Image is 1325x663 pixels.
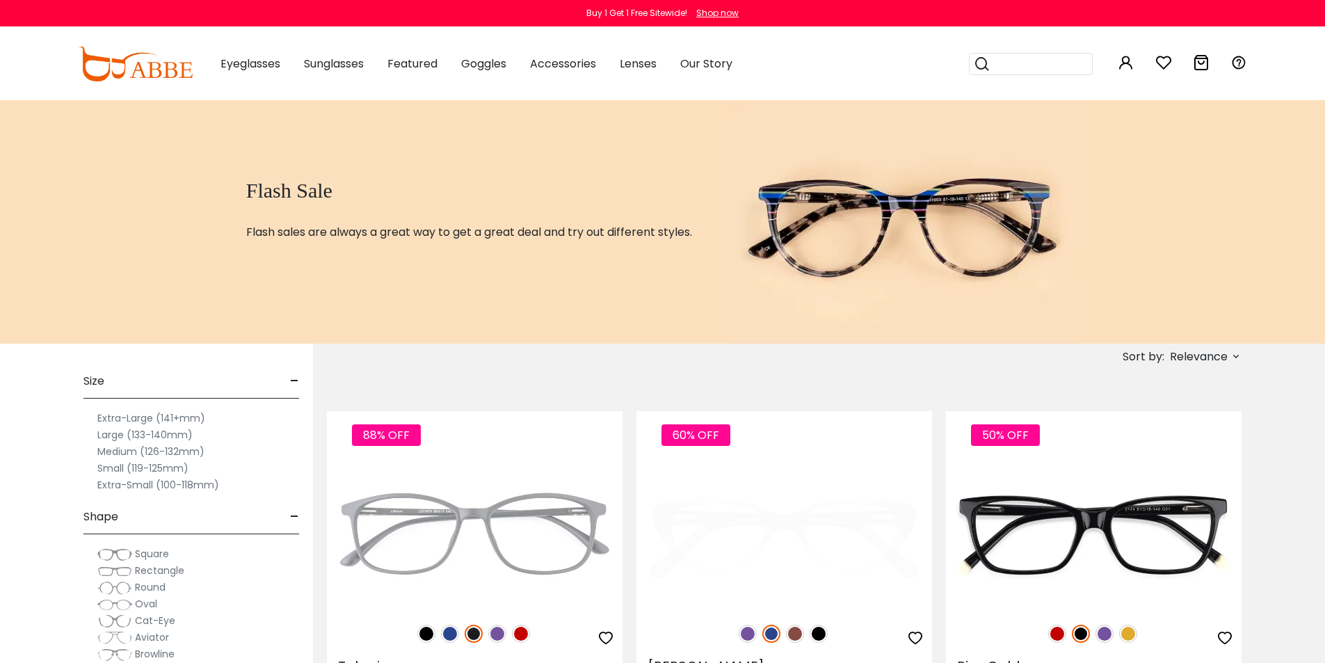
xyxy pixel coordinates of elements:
[290,365,299,398] span: -
[97,598,132,612] img: Oval.png
[661,424,730,446] span: 60% OFF
[79,47,193,81] img: abbeglasses.com
[530,56,596,72] span: Accessories
[1048,625,1066,643] img: Red
[971,424,1040,446] span: 50% OFF
[620,56,657,72] span: Lenses
[135,630,169,644] span: Aviator
[810,625,828,643] img: Black
[97,614,132,628] img: Cat-Eye.png
[352,424,421,446] span: 88% OFF
[1072,625,1090,643] img: Black
[727,100,1080,344] img: flash sale
[97,477,219,493] label: Extra-Small (100-118mm)
[689,7,739,19] a: Shop now
[636,461,932,609] img: Blue Hannah - Acetate ,Universal Bridge Fit
[680,56,732,72] span: Our Story
[387,56,437,72] span: Featured
[97,426,193,443] label: Large (133-140mm)
[135,647,175,661] span: Browline
[135,564,184,577] span: Rectangle
[220,56,280,72] span: Eyeglasses
[97,443,204,460] label: Medium (126-132mm)
[97,648,132,662] img: Browline.png
[97,631,132,645] img: Aviator.png
[135,547,169,561] span: Square
[246,178,692,203] h1: Flash Sale
[290,500,299,534] span: -
[512,625,530,643] img: Red
[786,625,804,643] img: Brown
[97,460,188,477] label: Small (119-125mm)
[97,564,132,578] img: Rectangle.png
[135,580,166,594] span: Round
[461,56,506,72] span: Goggles
[465,625,483,643] img: Matte Black
[1123,349,1164,365] span: Sort by:
[762,625,780,643] img: Blue
[1170,344,1228,369] span: Relevance
[488,625,506,643] img: Purple
[696,7,739,19] div: Shop now
[1095,625,1114,643] img: Purple
[135,614,175,628] span: Cat-Eye
[97,410,205,426] label: Extra-Large (141+mm)
[946,461,1242,609] img: Black RingGold - Acetate ,Eyeglasses
[441,625,459,643] img: Blue
[83,500,118,534] span: Shape
[739,625,757,643] img: Purple
[1119,625,1137,643] img: Yellow
[586,7,687,19] div: Buy 1 Get 1 Free Sitewide!
[246,224,692,241] p: Flash sales are always a great way to get a great deal and try out different styles.
[97,548,132,561] img: Square.png
[417,625,435,643] img: Black
[83,365,104,398] span: Size
[135,597,157,611] span: Oval
[304,56,364,72] span: Sunglasses
[327,461,623,609] img: Matte-black Teloain - TR ,Light Weight
[97,581,132,595] img: Round.png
